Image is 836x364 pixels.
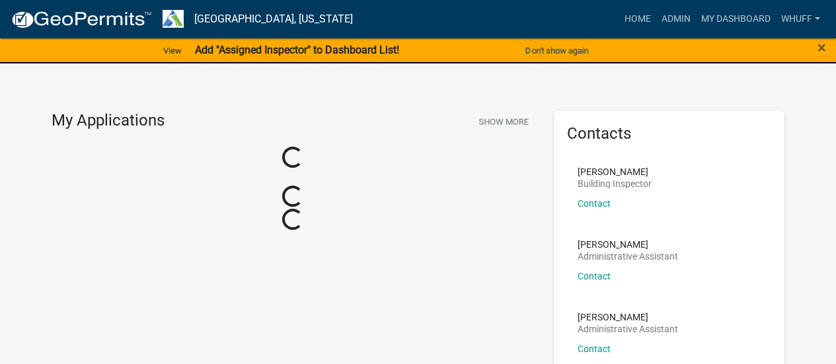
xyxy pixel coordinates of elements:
p: Administrative Assistant [578,252,678,261]
p: [PERSON_NAME] [578,167,652,176]
p: Building Inspector [578,179,652,188]
img: Troup County, Georgia [163,10,184,28]
a: Admin [656,7,696,32]
h5: Contacts [567,124,772,143]
button: Don't show again [520,40,594,61]
p: [PERSON_NAME] [578,312,678,322]
a: My Dashboard [696,7,776,32]
button: Show More [473,111,534,133]
a: Home [619,7,656,32]
p: Administrative Assistant [578,324,678,334]
button: Close [817,40,826,55]
h4: My Applications [52,111,165,131]
strong: Add "Assigned Inspector" to Dashboard List! [195,44,399,56]
a: Contact [578,344,611,354]
p: [PERSON_NAME] [578,240,678,249]
span: × [817,38,826,57]
a: Contact [578,271,611,281]
a: View [158,40,187,61]
a: whuff [776,7,825,32]
a: [GEOGRAPHIC_DATA], [US_STATE] [194,8,353,30]
a: Contact [578,198,611,209]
